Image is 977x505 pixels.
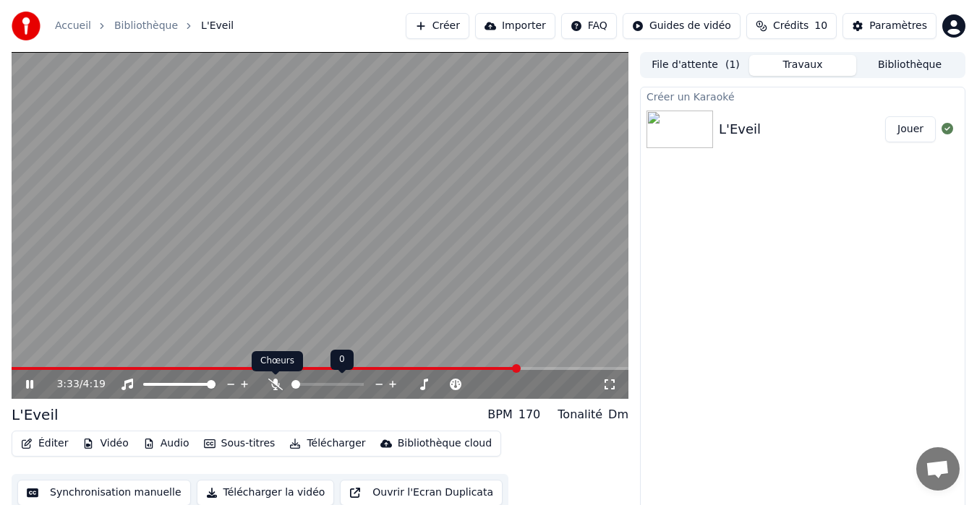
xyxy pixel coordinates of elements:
button: Bibliothèque [856,55,963,76]
span: 3:33 [56,377,79,392]
span: Crédits [773,19,809,33]
div: L'Eveil [12,405,59,425]
img: youka [12,12,40,40]
nav: breadcrumb [55,19,234,33]
span: L'Eveil [201,19,234,33]
div: Créer un Karaoké [641,87,965,105]
div: Ouvrir le chat [916,447,960,491]
span: ( 1 ) [725,58,740,72]
button: Vidéo [77,433,134,454]
a: Bibliothèque [114,19,178,33]
div: Dm [608,406,628,423]
button: Éditer [15,433,74,454]
div: 0 [330,350,354,370]
button: Télécharger [283,433,371,454]
button: Créer [406,13,469,39]
button: FAQ [561,13,617,39]
a: Accueil [55,19,91,33]
div: 170 [519,406,541,423]
span: 4:19 [83,377,106,392]
div: Tonalité [558,406,602,423]
button: Audio [137,433,195,454]
span: 10 [814,19,827,33]
button: Importer [475,13,555,39]
button: Guides de vidéo [623,13,741,39]
div: BPM [487,406,512,423]
div: L'Eveil [719,119,761,139]
button: Sous-titres [198,433,281,454]
div: Bibliothèque cloud [398,436,492,451]
div: / [56,377,91,392]
button: Paramètres [842,13,937,39]
button: File d'attente [642,55,749,76]
button: Jouer [885,116,936,142]
button: Travaux [749,55,856,76]
div: Chœurs [252,351,303,371]
div: Paramètres [869,19,927,33]
button: Crédits10 [746,13,837,39]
